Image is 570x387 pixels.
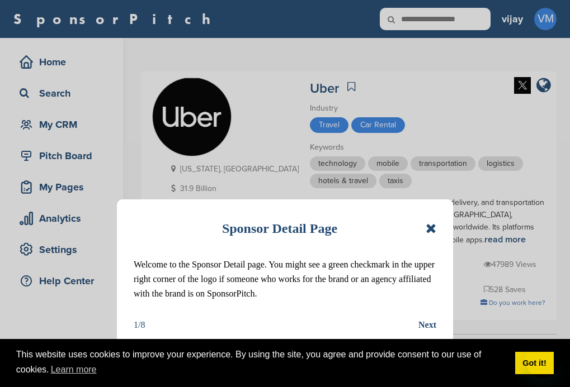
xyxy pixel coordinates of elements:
iframe: Button to launch messaging window [525,342,561,378]
h1: Sponsor Detail Page [222,216,337,241]
a: learn more about cookies [49,361,98,378]
button: Next [418,318,436,332]
div: 1/8 [134,318,145,332]
span: This website uses cookies to improve your experience. By using the site, you agree and provide co... [16,348,506,378]
a: dismiss cookie message [515,352,554,374]
p: Welcome to the Sponsor Detail page. You might see a green checkmark in the upper right corner of ... [134,257,436,301]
